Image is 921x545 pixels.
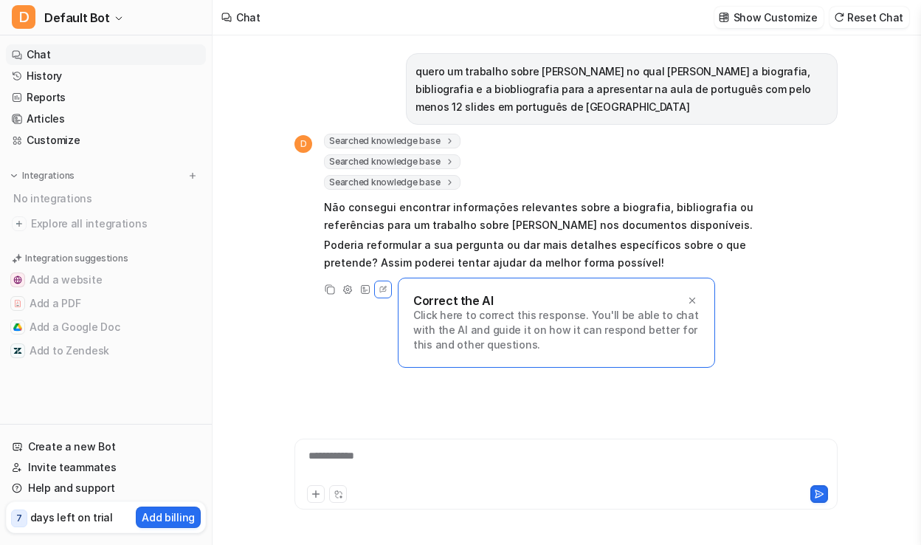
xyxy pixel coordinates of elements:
span: Default Bot [44,7,110,28]
a: Customize [6,130,206,151]
button: Show Customize [714,7,824,28]
button: Integrations [6,168,79,183]
img: Add a Google Doc [13,323,22,332]
p: days left on trial [30,510,113,525]
a: Chat [6,44,206,65]
span: Searched knowledge base [324,134,460,148]
img: Add a PDF [13,299,22,308]
a: Explore all integrations [6,213,206,234]
img: menu_add.svg [187,171,198,181]
img: customize [719,12,729,23]
p: Integrations [22,170,75,182]
button: Add to ZendeskAdd to Zendesk [6,339,206,363]
span: D [294,135,312,153]
img: Add to Zendesk [13,346,22,355]
p: Add billing [142,510,195,525]
span: D [12,5,35,29]
button: Add billing [136,507,201,528]
a: Invite teammates [6,457,206,478]
p: Show Customize [734,10,818,25]
p: Click here to correct this response. You'll be able to chat with the AI and guide it on how it ca... [413,308,700,352]
a: History [6,66,206,86]
div: No integrations [9,186,206,210]
a: Reports [6,87,206,108]
p: Poderia reformular a sua pergunta ou dar mais detalhes específicos sobre o que pretende? Assim po... [324,236,756,272]
button: Add a websiteAdd a website [6,268,206,292]
span: Explore all integrations [31,212,200,236]
p: quero um trabalho sobre [PERSON_NAME] no qual [PERSON_NAME] a biografia, bibliografia e a bioblio... [415,63,828,116]
div: Chat [236,10,261,25]
img: explore all integrations [12,216,27,231]
img: reset [834,12,844,23]
span: Searched knowledge base [324,154,460,169]
a: Articles [6,109,206,129]
p: 7 [16,512,22,525]
img: Add a website [13,275,22,284]
p: Correct the AI [413,293,493,308]
a: Help and support [6,478,206,498]
p: Integration suggestions [25,252,128,265]
button: Add a Google DocAdd a Google Doc [6,315,206,339]
a: Create a new Bot [6,436,206,457]
button: Add a PDFAdd a PDF [6,292,206,315]
p: Não consegui encontrar informações relevantes sobre a biografia, bibliografia ou referências para... [324,199,756,234]
button: Reset Chat [829,7,909,28]
img: expand menu [9,171,19,181]
span: Searched knowledge base [324,175,460,190]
